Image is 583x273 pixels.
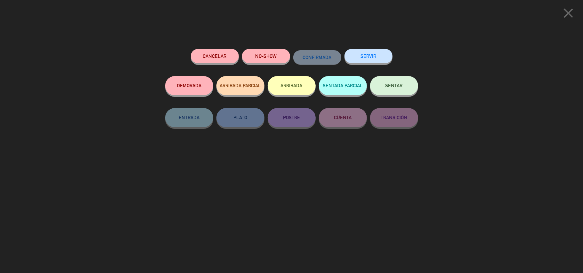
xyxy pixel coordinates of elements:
[165,76,213,95] button: DEMORADA
[268,108,316,127] button: POSTRE
[303,55,332,60] span: CONFIRMADA
[560,5,576,21] i: close
[293,50,341,65] button: CONFIRMADA
[558,5,578,24] button: close
[319,76,367,95] button: SENTADA PARCIAL
[216,76,264,95] button: ARRIBADA PARCIAL
[370,108,418,127] button: TRANSICIÓN
[165,108,213,127] button: ENTRADA
[385,83,403,88] span: SENTAR
[242,49,290,63] button: NO-SHOW
[370,76,418,95] button: SENTAR
[268,76,316,95] button: ARRIBADA
[319,108,367,127] button: CUENTA
[220,83,261,88] span: ARRIBADA PARCIAL
[344,49,393,63] button: SERVIR
[191,49,239,63] button: Cancelar
[216,108,264,127] button: PLATO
